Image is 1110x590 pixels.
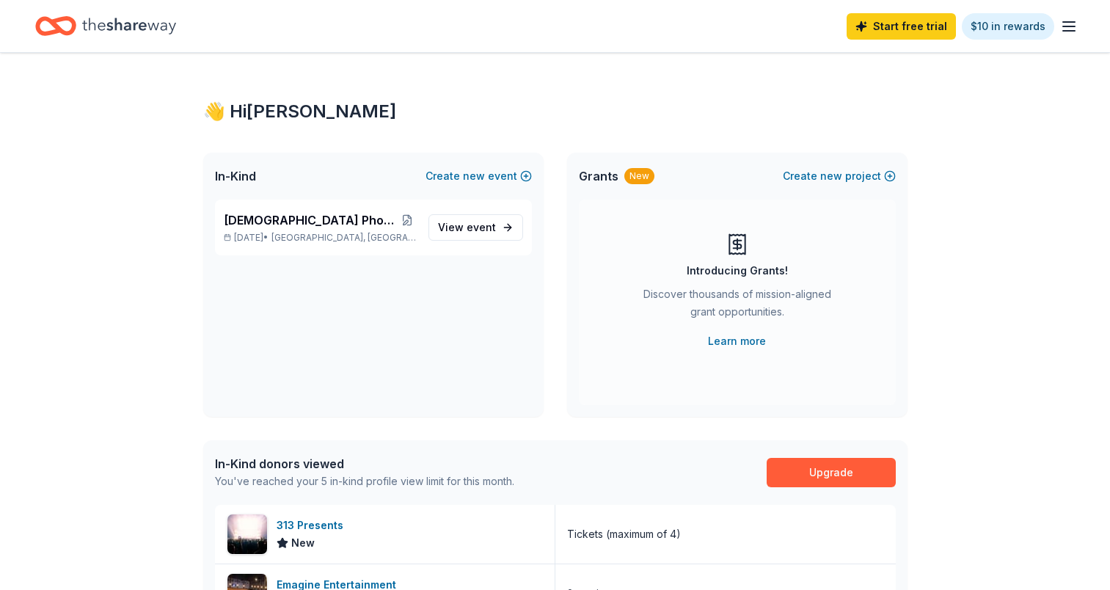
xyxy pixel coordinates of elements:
div: Discover thousands of mission-aligned grant opportunities. [638,285,837,327]
span: New [291,534,315,552]
span: [GEOGRAPHIC_DATA], [GEOGRAPHIC_DATA] [271,232,416,244]
img: Image for 313 Presents [227,514,267,554]
a: Learn more [708,332,766,350]
button: Createnewproject [783,167,896,185]
span: event [467,221,496,233]
div: You've reached your 5 in-kind profile view limit for this month. [215,473,514,490]
a: Start free trial [847,13,956,40]
a: View event [428,214,523,241]
div: Introducing Grants! [687,262,788,280]
div: 👋 Hi [PERSON_NAME] [203,100,908,123]
span: new [820,167,842,185]
span: In-Kind [215,167,256,185]
a: Home [35,9,176,43]
div: In-Kind donors viewed [215,455,514,473]
div: New [624,168,654,184]
button: Createnewevent [426,167,532,185]
div: 313 Presents [277,517,349,534]
span: View [438,219,496,236]
div: Tickets (maximum of 4) [567,525,681,543]
span: Grants [579,167,618,185]
p: [DATE] • [224,232,417,244]
a: $10 in rewards [962,13,1054,40]
span: [DEMOGRAPHIC_DATA] Phoenix [MEDICAL_DATA] [224,211,399,229]
span: new [463,167,485,185]
a: Upgrade [767,458,896,487]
